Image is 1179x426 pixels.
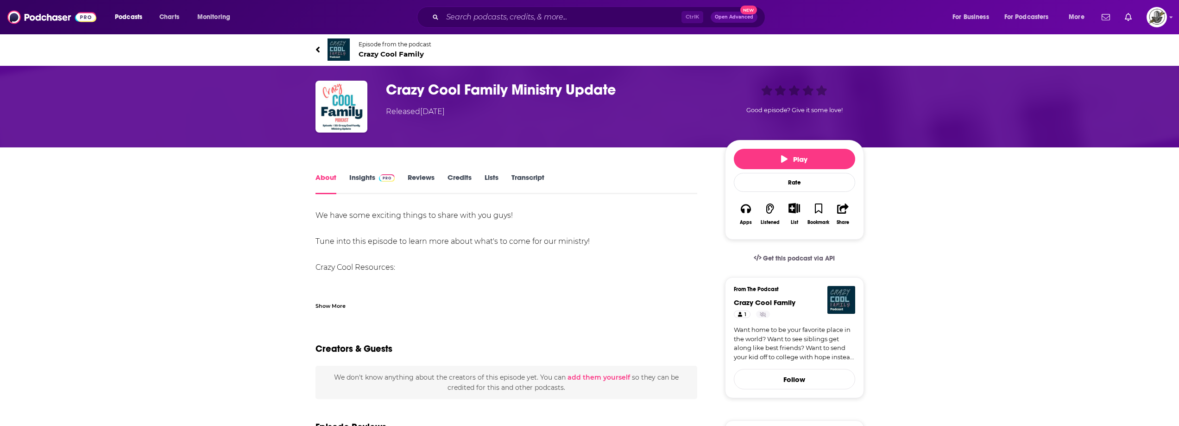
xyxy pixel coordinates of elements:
[1147,7,1167,27] img: User Profile
[7,8,96,26] img: Podchaser - Follow, Share and Rate Podcasts
[1062,10,1096,25] button: open menu
[734,197,758,231] button: Apps
[807,220,829,225] div: Bookmark
[715,15,753,19] span: Open Advanced
[758,197,782,231] button: Listened
[734,298,795,307] a: Crazy Cool Family
[448,173,472,194] a: Credits
[334,373,679,392] span: We don't know anything about the creators of this episode yet . You can so they can be credited f...
[315,81,367,133] img: Crazy Cool Family Ministry Update
[1147,7,1167,27] span: Logged in as PodProMaxBooking
[359,41,431,48] span: Episode from the podcast
[782,197,806,231] div: Show More ButtonList
[1004,11,1049,24] span: For Podcasters
[349,173,395,194] a: InsightsPodchaser Pro
[1098,9,1114,25] a: Show notifications dropdown
[442,10,681,25] input: Search podcasts, credits, & more...
[191,10,242,25] button: open menu
[315,209,698,378] div: We have some exciting things to share with you guys! Tune into this episode to learn more about w...
[681,11,703,23] span: Ctrl K
[831,197,855,231] button: Share
[426,6,774,28] div: Search podcasts, credits, & more...
[807,197,831,231] button: Bookmark
[740,6,757,14] span: New
[711,12,757,23] button: Open AdvancedNew
[379,174,395,182] img: Podchaser Pro
[763,254,835,262] span: Get this podcast via API
[1147,7,1167,27] button: Show profile menu
[153,10,185,25] a: Charts
[1069,11,1084,24] span: More
[197,11,230,24] span: Monitoring
[485,173,498,194] a: Lists
[781,155,807,164] span: Play
[734,286,848,292] h3: From The Podcast
[746,107,843,114] span: Good episode? Give it some love!
[785,203,804,213] button: Show More Button
[740,220,752,225] div: Apps
[734,149,855,169] button: Play
[328,38,350,61] img: Crazy Cool Family
[746,247,843,270] a: Get this podcast via API
[359,50,431,58] span: Crazy Cool Family
[837,220,849,225] div: Share
[115,11,142,24] span: Podcasts
[734,369,855,389] button: Follow
[315,343,392,355] h2: Creators & Guests
[567,374,630,381] button: add them yourself
[159,11,179,24] span: Charts
[734,311,750,318] a: 1
[386,106,445,117] div: Released [DATE]
[386,81,710,99] h1: Crazy Cool Family Ministry Update
[315,38,864,61] a: Crazy Cool FamilyEpisode from the podcastCrazy Cool Family
[946,10,1001,25] button: open menu
[827,286,855,314] img: Crazy Cool Family
[734,325,855,362] a: Want home to be your favorite place in the world? Want to see siblings get along like best friend...
[108,10,154,25] button: open menu
[315,173,336,194] a: About
[1121,9,1135,25] a: Show notifications dropdown
[744,310,746,319] span: 1
[761,220,780,225] div: Listened
[998,10,1062,25] button: open menu
[511,173,544,194] a: Transcript
[791,219,798,225] div: List
[734,173,855,192] div: Rate
[952,11,989,24] span: For Business
[408,173,435,194] a: Reviews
